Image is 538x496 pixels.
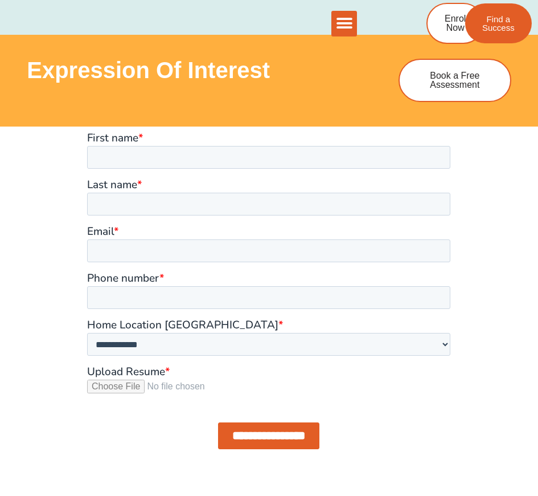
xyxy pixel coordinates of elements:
[331,11,357,36] div: Menu Toggle
[399,59,511,102] a: Book a Free Assessment
[426,3,484,44] a: Enrol Now
[481,441,538,496] iframe: Chat Widget
[482,15,515,32] span: Find a Success
[445,14,466,32] span: Enrol Now
[27,59,387,82] h3: Expression of Interest
[417,71,493,90] span: Book a Free Assessment
[87,132,450,479] iframe: Form 0
[465,3,532,43] a: Find a Success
